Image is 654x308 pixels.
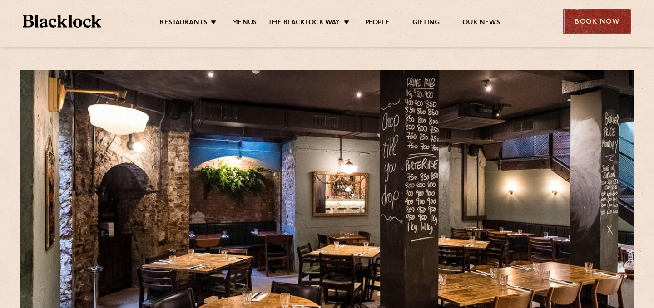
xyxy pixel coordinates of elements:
[462,19,500,29] a: Our News
[365,19,390,29] a: People
[23,15,101,28] img: BL_Textured_Logo-footer-cropped.svg
[160,19,207,29] a: Restaurants
[268,19,340,29] a: The Blacklock Way
[563,9,631,34] div: Book Now
[232,19,257,29] a: Menus
[412,19,440,29] a: Gifting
